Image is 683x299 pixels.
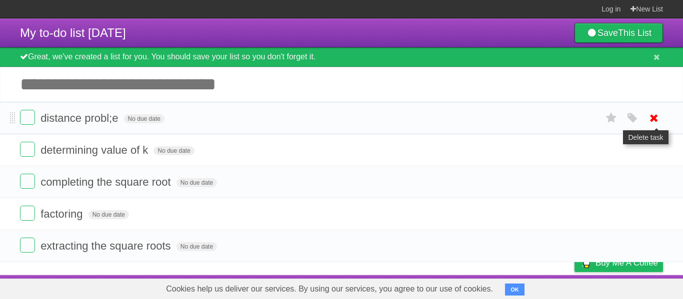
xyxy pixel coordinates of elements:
[602,110,621,126] label: Star task
[441,278,462,297] a: About
[20,142,35,157] label: Done
[20,26,126,39] span: My to-do list [DATE]
[574,254,663,272] a: Buy me a coffee
[40,240,173,252] span: extracting the square roots
[153,146,194,155] span: No due date
[474,278,515,297] a: Developers
[527,278,549,297] a: Terms
[40,112,120,124] span: distance probl;e
[176,178,217,187] span: No due date
[505,284,524,296] button: OK
[156,279,503,299] span: Cookies help us deliver our services. By using our services, you agree to our use of cookies.
[124,114,164,123] span: No due date
[595,254,658,272] span: Buy me a coffee
[20,206,35,221] label: Done
[20,110,35,125] label: Done
[40,176,173,188] span: completing the square root
[40,144,150,156] span: determining value of k
[40,208,85,220] span: factoring
[176,242,217,251] span: No due date
[600,278,663,297] a: Suggest a feature
[574,23,663,43] a: SaveThis List
[618,28,651,38] b: This List
[20,238,35,253] label: Done
[88,210,129,219] span: No due date
[579,254,593,271] img: Buy me a coffee
[20,174,35,189] label: Done
[561,278,587,297] a: Privacy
